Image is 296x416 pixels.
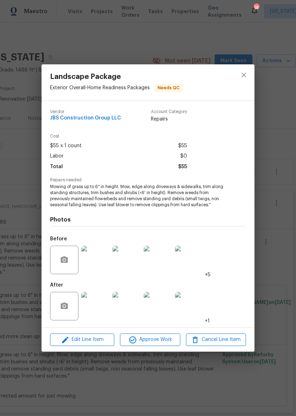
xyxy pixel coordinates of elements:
[50,236,67,241] h5: Before
[50,151,64,161] span: Labor
[188,335,244,344] span: Cancel Line Item
[186,334,246,346] button: Cancel Line Item
[205,318,210,325] span: +1
[50,73,183,81] span: Landscape Package
[205,271,210,278] span: +5
[50,184,226,208] span: Mowing of grass up to 6" in height. Mow, edge along driveways & sidewalks, trim along standing st...
[178,141,187,151] span: $55
[178,162,187,172] span: $55
[50,283,63,288] h5: After
[50,141,82,151] span: $55 x 1 count
[50,216,246,223] h4: Photos
[235,66,252,84] button: close
[50,116,121,121] span: JBS Construction Group LLC
[50,178,246,182] span: Repairs needed
[50,162,63,172] span: Total
[254,4,259,11] div: 18
[50,334,114,346] button: Edit Line Item
[50,134,187,139] span: Cost
[52,335,112,344] span: Edit Line Item
[155,84,182,91] span: Needs QC
[151,116,187,123] span: Repairs
[50,85,150,90] span: Exterior Overall - Home Readiness Packages
[122,335,178,344] span: Approve Work
[151,110,187,114] span: Account Category
[50,110,121,114] span: Vendor
[180,151,187,161] span: $0
[120,334,180,346] button: Approve Work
